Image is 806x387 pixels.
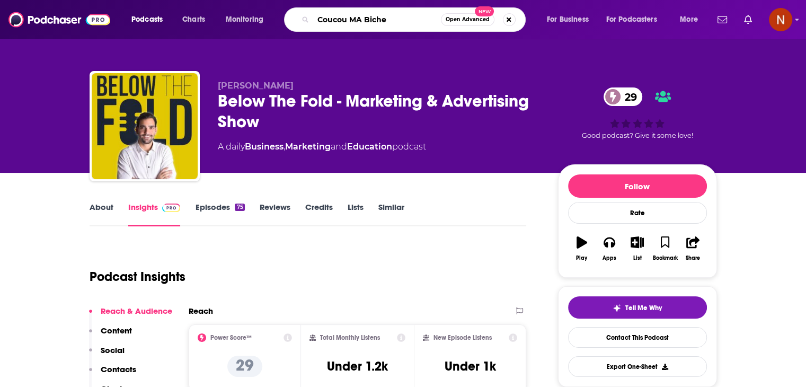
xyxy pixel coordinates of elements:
img: Podchaser - Follow, Share and Rate Podcasts [8,10,110,30]
p: 29 [227,356,262,377]
p: Content [101,326,132,336]
a: Episodes75 [195,202,244,226]
div: Share [686,255,700,261]
button: open menu [124,11,176,28]
p: Reach & Audience [101,306,172,316]
h2: Power Score™ [210,334,252,341]
span: Tell Me Why [625,304,662,312]
span: [PERSON_NAME] [218,81,294,91]
span: Logged in as AdelNBM [769,8,792,31]
div: A daily podcast [218,140,426,153]
button: open menu [599,11,672,28]
a: Lists [348,202,364,226]
button: Contacts [89,364,136,384]
button: Social [89,345,125,365]
span: For Podcasters [606,12,657,27]
span: Charts [182,12,205,27]
a: Credits [305,202,333,226]
div: Play [576,255,587,261]
a: Education [347,142,392,152]
span: For Business [547,12,589,27]
div: List [633,255,642,261]
a: Show notifications dropdown [713,11,731,29]
span: Open Advanced [446,17,490,22]
button: Share [679,230,706,268]
span: Podcasts [131,12,163,27]
a: Business [245,142,284,152]
div: Apps [603,255,616,261]
button: Export One-Sheet [568,356,707,377]
button: tell me why sparkleTell Me Why [568,296,707,319]
img: User Profile [769,8,792,31]
div: Rate [568,202,707,224]
span: and [331,142,347,152]
button: Open AdvancedNew [441,13,494,26]
button: open menu [672,11,711,28]
span: 29 [614,87,642,106]
span: Monitoring [226,12,263,27]
span: New [475,6,494,16]
p: Social [101,345,125,355]
a: Show notifications dropdown [740,11,756,29]
button: open menu [218,11,277,28]
input: Search podcasts, credits, & more... [313,11,441,28]
button: List [623,230,651,268]
h2: Reach [189,306,213,316]
div: Search podcasts, credits, & more... [294,7,536,32]
button: Bookmark [651,230,679,268]
a: Marketing [285,142,331,152]
a: About [90,202,113,226]
a: InsightsPodchaser Pro [128,202,181,226]
a: 29 [604,87,642,106]
button: Content [89,326,132,345]
div: Bookmark [652,255,677,261]
h3: Under 1.2k [327,358,388,374]
a: Similar [378,202,404,226]
h2: New Episode Listens [433,334,492,341]
span: Good podcast? Give it some love! [582,131,693,139]
a: Charts [175,11,211,28]
span: More [680,12,698,27]
button: Reach & Audience [89,306,172,326]
button: Follow [568,174,707,198]
span: , [284,142,285,152]
div: 75 [235,204,244,211]
img: tell me why sparkle [613,304,621,312]
h2: Total Monthly Listens [320,334,380,341]
div: 29Good podcast? Give it some love! [558,81,717,146]
button: open menu [539,11,602,28]
h1: Podcast Insights [90,269,185,285]
button: Show profile menu [769,8,792,31]
img: Podchaser Pro [162,204,181,212]
button: Apps [596,230,623,268]
button: Play [568,230,596,268]
h3: Under 1k [445,358,496,374]
a: Reviews [260,202,290,226]
p: Contacts [101,364,136,374]
img: Below The Fold - Marketing & Advertising Show [92,73,198,179]
a: Contact This Podcast [568,327,707,348]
